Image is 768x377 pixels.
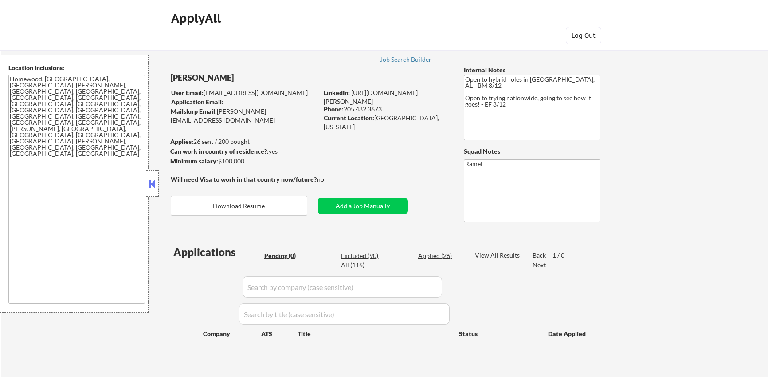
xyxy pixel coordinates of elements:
[324,105,344,113] strong: Phone:
[464,66,600,75] div: Internal Notes
[264,251,309,260] div: Pending (0)
[317,175,342,184] div: no
[170,137,318,146] div: 26 sent / 200 bought
[324,89,418,105] a: [URL][DOMAIN_NAME][PERSON_NAME]
[533,261,547,270] div: Next
[552,251,573,260] div: 1 / 0
[324,105,449,114] div: 205.482.3673
[298,329,451,338] div: Title
[459,325,535,341] div: Status
[341,261,385,270] div: All (116)
[261,329,298,338] div: ATS
[173,247,261,258] div: Applications
[533,251,547,260] div: Back
[171,107,217,115] strong: Mailslurp Email:
[324,114,374,122] strong: Current Location:
[171,107,318,124] div: [PERSON_NAME][EMAIL_ADDRESS][DOMAIN_NAME]
[170,147,315,156] div: yes
[170,147,269,155] strong: Can work in country of residence?:
[243,276,442,298] input: Search by company (case sensitive)
[8,63,145,72] div: Location Inclusions:
[203,329,261,338] div: Company
[380,56,432,65] a: Job Search Builder
[475,251,522,260] div: View All Results
[318,198,408,214] button: Add a Job Manually
[464,147,600,156] div: Squad Notes
[171,89,204,96] strong: User Email:
[171,196,307,216] button: Download Resume
[171,88,318,97] div: [EMAIL_ADDRESS][DOMAIN_NAME]
[380,56,432,63] div: Job Search Builder
[239,303,450,325] input: Search by title (case sensitive)
[171,175,318,183] strong: Will need Visa to work in that country now/future?:
[418,251,462,260] div: Applied (26)
[341,251,385,260] div: Excluded (90)
[171,72,353,83] div: [PERSON_NAME]
[324,89,350,96] strong: LinkedIn:
[170,157,218,165] strong: Minimum salary:
[171,11,223,26] div: ApplyAll
[548,329,587,338] div: Date Applied
[324,114,449,131] div: [GEOGRAPHIC_DATA], [US_STATE]
[170,138,193,145] strong: Applies:
[170,157,318,166] div: $100,000
[171,98,223,106] strong: Application Email:
[566,27,601,44] button: Log Out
